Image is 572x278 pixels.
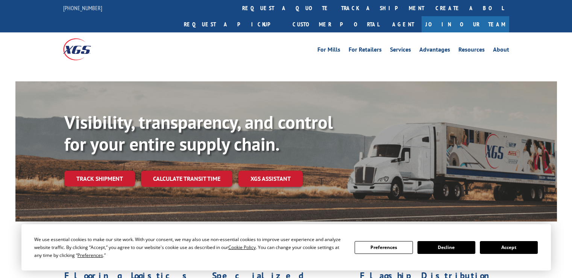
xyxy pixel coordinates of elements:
[178,16,287,32] a: Request a pickup
[493,47,509,55] a: About
[417,241,475,254] button: Decline
[480,241,538,254] button: Accept
[385,16,422,32] a: Agent
[317,47,340,55] a: For Mills
[390,47,411,55] a: Services
[64,171,135,186] a: Track shipment
[228,244,256,251] span: Cookie Policy
[355,241,413,254] button: Preferences
[63,4,102,12] a: [PHONE_NUMBER]
[287,16,385,32] a: Customer Portal
[77,252,103,258] span: Preferences
[422,16,509,32] a: Join Our Team
[64,110,333,156] b: Visibility, transparency, and control for your entire supply chain.
[21,224,551,270] div: Cookie Consent Prompt
[349,47,382,55] a: For Retailers
[238,171,303,187] a: XGS ASSISTANT
[458,47,485,55] a: Resources
[141,171,232,187] a: Calculate transit time
[419,47,450,55] a: Advantages
[34,235,346,259] div: We use essential cookies to make our site work. With your consent, we may also use non-essential ...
